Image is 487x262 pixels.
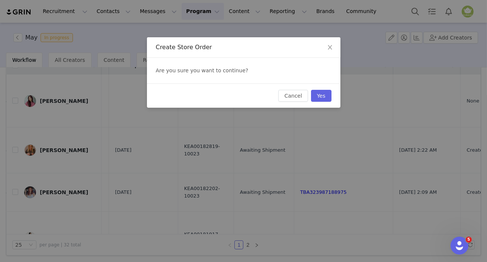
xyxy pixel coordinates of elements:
[327,44,333,50] i: icon: close
[466,237,472,243] span: 5
[311,90,331,102] button: Yes
[451,237,468,255] iframe: Intercom live chat
[278,90,308,102] button: Cancel
[320,37,340,58] button: Close
[156,43,331,51] div: Create Store Order
[147,58,340,83] div: Are you sure you want to continue?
